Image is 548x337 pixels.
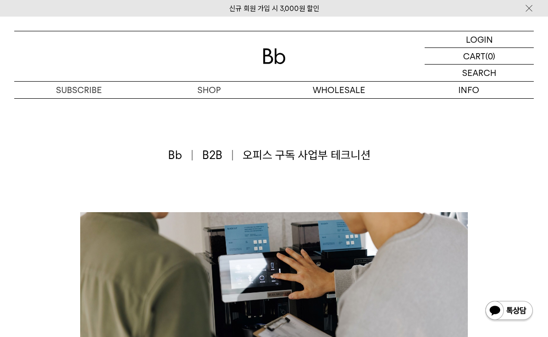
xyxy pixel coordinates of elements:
[202,147,233,163] span: B2B
[168,147,193,163] span: Bb
[263,48,286,64] img: 로고
[242,147,371,163] span: 오피스 구독 사업부 테크니션
[144,82,274,98] a: SHOP
[229,4,319,13] a: 신규 회원 가입 시 3,000원 할인
[466,31,493,47] p: LOGIN
[463,48,485,64] p: CART
[484,300,534,323] img: 카카오톡 채널 1:1 채팅 버튼
[425,48,534,65] a: CART (0)
[14,82,144,98] a: SUBSCRIBE
[485,48,495,64] p: (0)
[274,82,404,98] p: WHOLESALE
[404,82,534,98] p: INFO
[425,31,534,48] a: LOGIN
[462,65,496,81] p: SEARCH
